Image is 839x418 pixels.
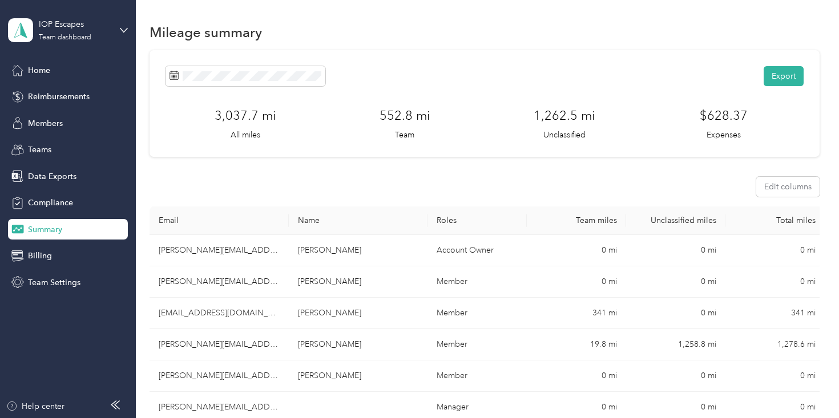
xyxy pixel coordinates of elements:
td: 0 mi [527,266,626,298]
p: All miles [231,129,260,141]
td: Mike Nelson [289,298,428,329]
th: Team miles [527,206,626,235]
td: Amy Holladay [289,235,428,266]
button: Edit columns [756,177,820,197]
td: 0 mi [725,360,825,392]
td: Chris Basinger [289,360,428,392]
td: 341 mi [527,298,626,329]
td: Member [427,266,527,298]
td: cutigers85@gmail.com [150,298,289,329]
td: amy@iopescapes.com [150,235,289,266]
td: Sherry Nelson [289,266,428,298]
th: Name [289,206,428,235]
div: IOP Escapes [39,18,110,30]
td: 1,278.6 mi [725,329,825,360]
td: 0 mi [626,360,725,392]
th: Unclassified miles [626,206,725,235]
h3: 1,262.5 mi [534,106,595,125]
td: chris@iopescapes.com [150,360,289,392]
td: Member [427,298,527,329]
span: Teams [28,144,51,156]
td: Member [427,360,527,392]
h3: 3,037.7 mi [215,106,276,125]
span: Members [28,117,63,129]
td: 19.8 mi [527,329,626,360]
h3: 552.8 mi [380,106,430,125]
span: Summary [28,224,62,236]
span: Team Settings [28,277,80,289]
td: sherry@iopescapes.com [150,266,289,298]
span: Billing [28,250,52,262]
td: Member [427,329,527,360]
p: Team [395,129,414,141]
td: 0 mi [725,235,825,266]
td: 0 mi [626,266,725,298]
td: 0 mi [725,266,825,298]
button: Export [764,66,804,86]
span: Home [28,64,50,76]
td: 0 mi [626,298,725,329]
div: Team dashboard [39,34,91,41]
span: Compliance [28,197,73,209]
span: Data Exports [28,171,76,182]
p: Expenses [707,129,741,141]
span: Reimbursements [28,91,90,103]
h3: $628.37 [700,106,748,125]
th: Roles [427,206,527,235]
td: 0 mi [527,360,626,392]
td: trish@iopescapes.com [150,329,289,360]
td: 0 mi [626,235,725,266]
td: 0 mi [527,235,626,266]
td: 1,258.8 mi [626,329,725,360]
th: Email [150,206,289,235]
h1: Mileage summary [150,26,262,38]
p: Unclassified [543,129,586,141]
iframe: Everlance-gr Chat Button Frame [775,354,839,418]
th: Total miles [725,206,825,235]
td: Patricia Clark [289,329,428,360]
button: Help center [6,400,64,412]
td: 341 mi [725,298,825,329]
td: Account Owner [427,235,527,266]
